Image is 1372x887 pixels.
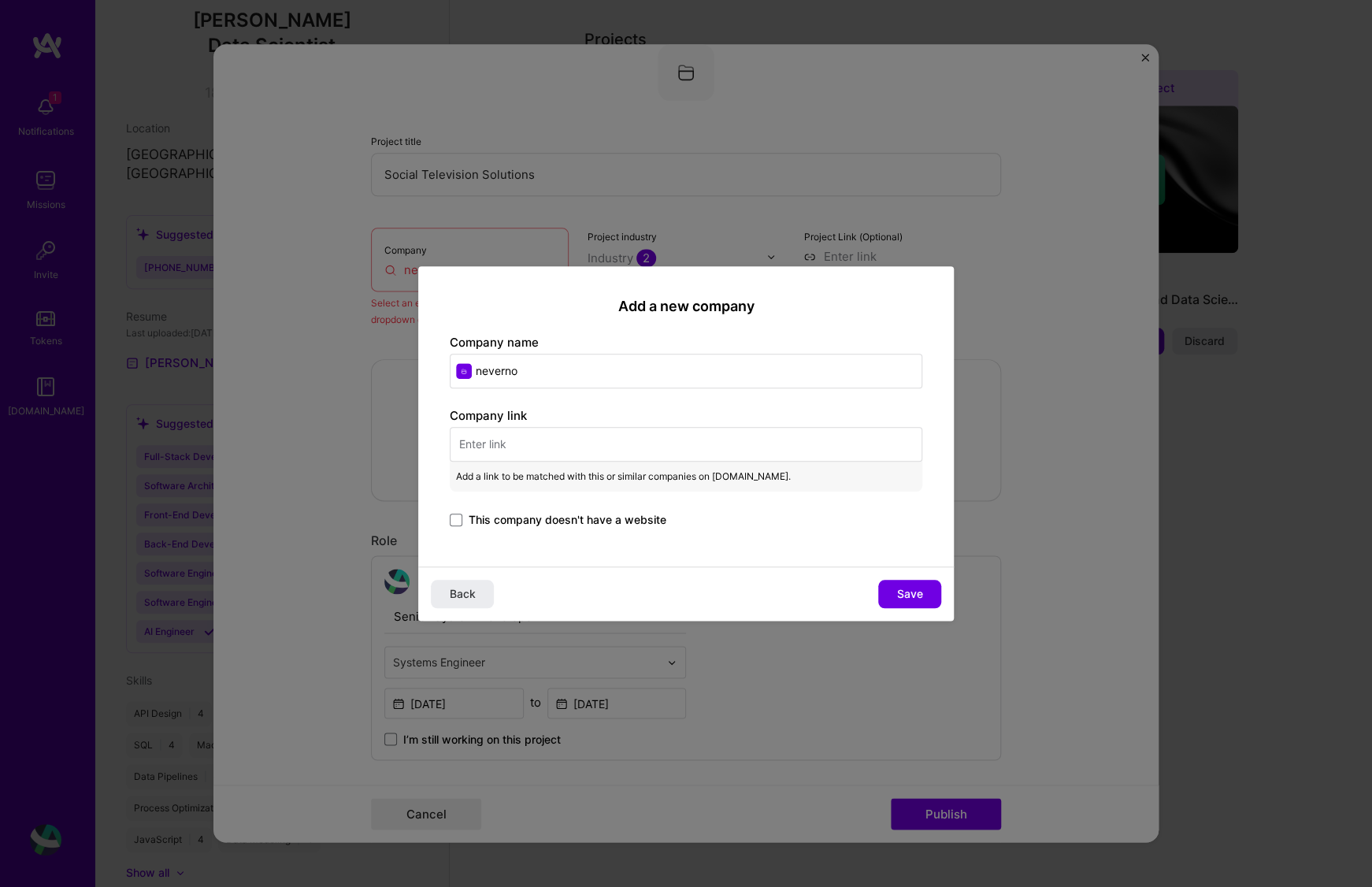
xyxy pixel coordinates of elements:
[878,580,941,608] button: Save
[897,586,923,602] span: Save
[469,512,666,528] span: This company doesn't have a website
[450,354,922,388] input: Enter name
[450,408,527,423] label: Company link
[450,298,922,315] h2: Add a new company
[456,468,791,485] span: Add a link to be matched with this or similar companies on [DOMAIN_NAME].
[450,427,922,462] input: Enter link
[450,586,476,602] span: Back
[450,335,539,350] label: Company name
[431,580,494,608] button: Back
